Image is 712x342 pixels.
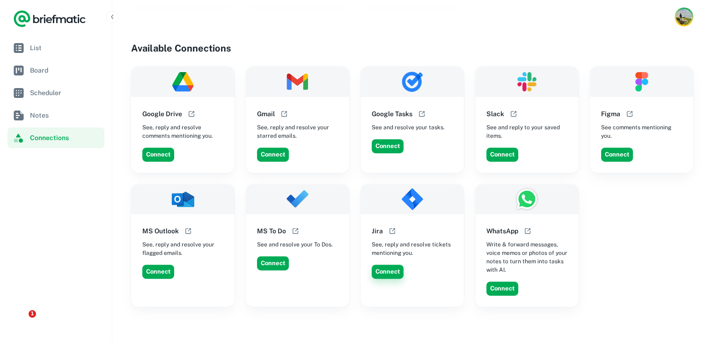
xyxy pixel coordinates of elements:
span: See and resolve your To Dos. [257,240,333,249]
span: Connections [30,133,101,143]
span: See, reply and resolve your starred emails. [257,123,338,140]
a: Scheduler [7,82,104,103]
span: See comments mentioning you. [601,123,682,140]
a: List [7,37,104,58]
span: See, reply and resolve tickets mentioning you. [372,240,453,257]
img: MS Outlook [131,184,235,214]
button: Connect [142,265,174,279]
span: List [30,43,101,53]
img: Jira [360,184,464,214]
span: See, reply and resolve comments mentioning you. [142,123,223,140]
img: Figma [590,67,693,97]
h6: Figma [601,109,620,119]
button: Connect [372,265,404,279]
img: Karl Chaffey [676,9,692,25]
h6: MS Outlook [142,226,179,236]
a: Connections [7,127,104,148]
button: Connect [257,148,289,162]
span: 1 [29,310,36,318]
img: Google Tasks [360,67,464,97]
img: Gmail [246,67,349,97]
img: Slack [475,67,579,97]
button: Connect [257,256,289,270]
button: Connect [142,148,174,162]
h6: Google Tasks [372,109,412,119]
h6: Google Drive [142,109,182,119]
span: Board [30,65,101,75]
h6: Slack [486,109,504,119]
button: Open help documentation [416,108,427,119]
button: Open help documentation [508,108,519,119]
button: Open help documentation [624,108,635,119]
button: Connect [601,148,633,162]
img: Google Drive [131,67,235,97]
span: See, reply and resolve your flagged emails. [142,240,223,257]
h6: MS To Do [257,226,286,236]
button: Open help documentation [279,108,290,119]
img: MS To Do [246,184,349,214]
h6: Gmail [257,109,275,119]
iframe: Intercom live chat [9,310,32,333]
span: Write & forward messages, voice memos or photos of your notes to turn them into tasks with AI. [486,240,567,274]
button: Connect [486,282,518,296]
button: Account button [675,7,693,26]
button: Connect [372,139,404,153]
h6: Jira [372,226,383,236]
button: Open help documentation [522,225,533,237]
button: Open help documentation [290,225,301,237]
h6: WhatsApp [486,226,518,236]
a: Notes [7,105,104,126]
a: Logo [13,9,86,28]
span: Notes [30,110,101,120]
button: Open help documentation [183,225,194,237]
h4: Available Connections [131,41,693,55]
span: See and reply to your saved items. [486,123,567,140]
button: Open help documentation [186,108,197,119]
span: Scheduler [30,88,101,98]
a: Board [7,60,104,81]
button: Open help documentation [387,225,398,237]
span: See and resolve your tasks. [372,123,445,132]
button: Connect [486,148,518,162]
img: WhatsApp [475,184,579,214]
